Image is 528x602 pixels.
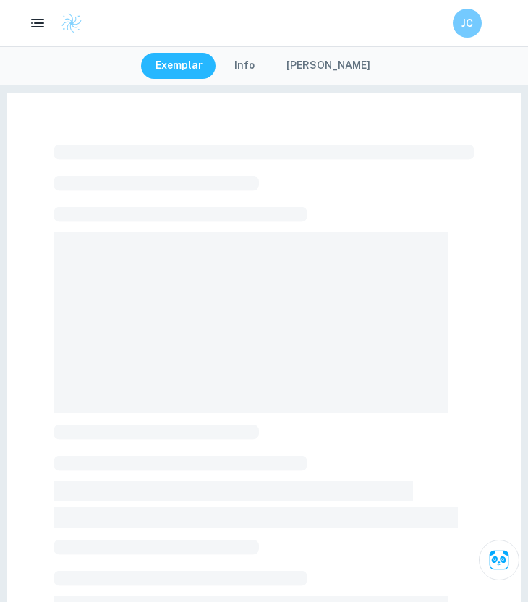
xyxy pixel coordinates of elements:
[141,53,217,79] button: Exemplar
[453,9,482,38] button: JC
[459,15,476,31] h6: JC
[479,540,519,580] button: Ask Clai
[272,53,385,79] button: [PERSON_NAME]
[52,12,82,34] a: Clastify logo
[220,53,269,79] button: Info
[61,12,82,34] img: Clastify logo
